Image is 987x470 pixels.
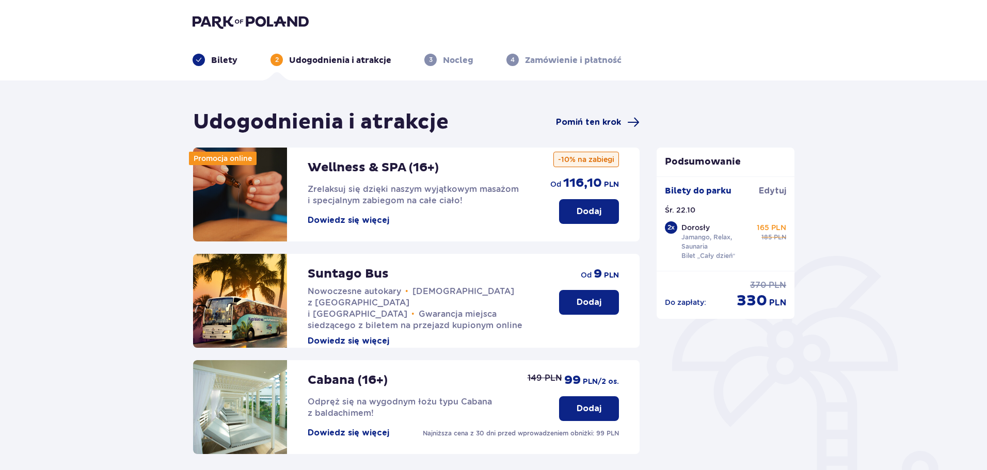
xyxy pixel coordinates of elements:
[665,185,731,197] p: Bilety do parku
[193,54,237,66] div: Bilety
[308,286,514,319] span: [DEMOGRAPHIC_DATA] z [GEOGRAPHIC_DATA] i [GEOGRAPHIC_DATA]
[308,266,389,282] p: Suntago Bus
[761,233,772,242] span: 185
[556,116,640,128] a: Pomiń ten krok
[750,280,767,291] span: 370
[405,286,408,297] span: •
[564,372,581,388] span: 99
[211,55,237,66] p: Bilety
[681,251,736,261] p: Bilet „Cały dzień”
[443,55,473,66] p: Nocleg
[525,55,622,66] p: Zamówienie i płatność
[577,206,601,217] p: Dodaj
[429,55,433,64] p: 3
[411,309,415,319] span: •
[193,254,287,348] img: attraction
[657,156,795,168] p: Podsumowanie
[189,152,257,165] div: Promocja online
[665,297,706,307] p: Do zapłaty :
[559,396,619,421] button: Dodaj
[681,233,753,251] p: Jamango, Relax, Saunaria
[757,222,786,233] p: 165 PLN
[308,160,439,175] p: Wellness & SPA (16+)
[506,54,622,66] div: 4Zamówienie i płatność
[563,175,602,191] span: 116,10
[308,184,519,205] span: Zrelaksuj się dzięki naszym wyjątkowym masażom i specjalnym zabiegom na całe ciało!
[769,280,786,291] span: PLN
[308,215,389,226] button: Dowiedz się więcej
[550,179,561,189] span: od
[193,360,287,454] img: attraction
[665,221,677,234] div: 2 x
[308,372,388,388] p: Cabana (16+)
[769,297,786,309] span: PLN
[424,54,473,66] div: 3Nocleg
[553,152,619,167] p: -10% na zabiegi
[577,403,601,414] p: Dodaj
[528,372,562,384] p: 149 PLN
[583,377,619,387] span: PLN /2 os.
[737,291,767,311] span: 330
[581,270,592,280] span: od
[556,117,621,128] span: Pomiń ten krok
[774,233,786,242] span: PLN
[594,266,602,282] span: 9
[559,290,619,315] button: Dodaj
[665,205,695,215] p: Śr. 22.10
[289,55,391,66] p: Udogodnienia i atrakcje
[193,14,309,29] img: Park of Poland logo
[275,55,279,64] p: 2
[511,55,515,64] p: 4
[681,222,710,233] p: Dorosły
[308,335,389,347] button: Dowiedz się więcej
[308,397,492,418] span: Odpręż się na wygodnym łożu typu Cabana z baldachimem!
[270,54,391,66] div: 2Udogodnienia i atrakcje
[759,185,786,197] span: Edytuj
[604,270,619,281] span: PLN
[193,109,449,135] h1: Udogodnienia i atrakcje
[423,429,619,438] p: Najniższa cena z 30 dni przed wprowadzeniem obniżki: 99 PLN
[308,286,401,296] span: Nowoczesne autokary
[559,199,619,224] button: Dodaj
[577,297,601,308] p: Dodaj
[308,427,389,439] button: Dowiedz się więcej
[193,148,287,241] img: attraction
[604,180,619,190] span: PLN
